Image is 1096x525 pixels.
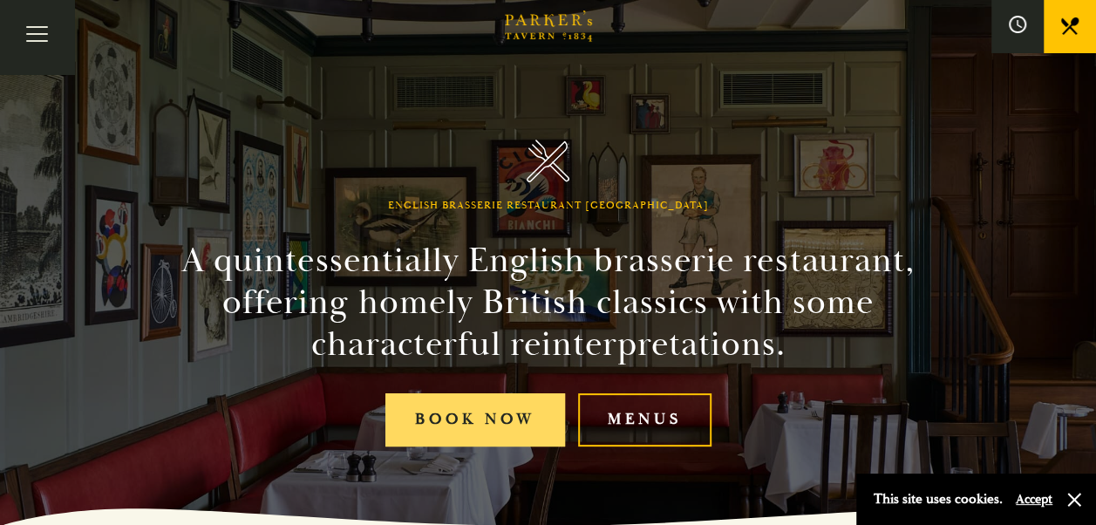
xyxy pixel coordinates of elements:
a: Menus [578,393,711,447]
button: Accept [1016,491,1052,508]
h1: English Brasserie Restaurant [GEOGRAPHIC_DATA] [388,200,709,212]
p: This site uses cookies. [874,487,1003,512]
img: Parker's Tavern Brasserie Cambridge [527,140,569,182]
a: Book Now [385,393,565,447]
h2: A quintessentially English brasserie restaurant, offering homely British classics with some chara... [151,240,946,365]
button: Close and accept [1065,491,1083,508]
